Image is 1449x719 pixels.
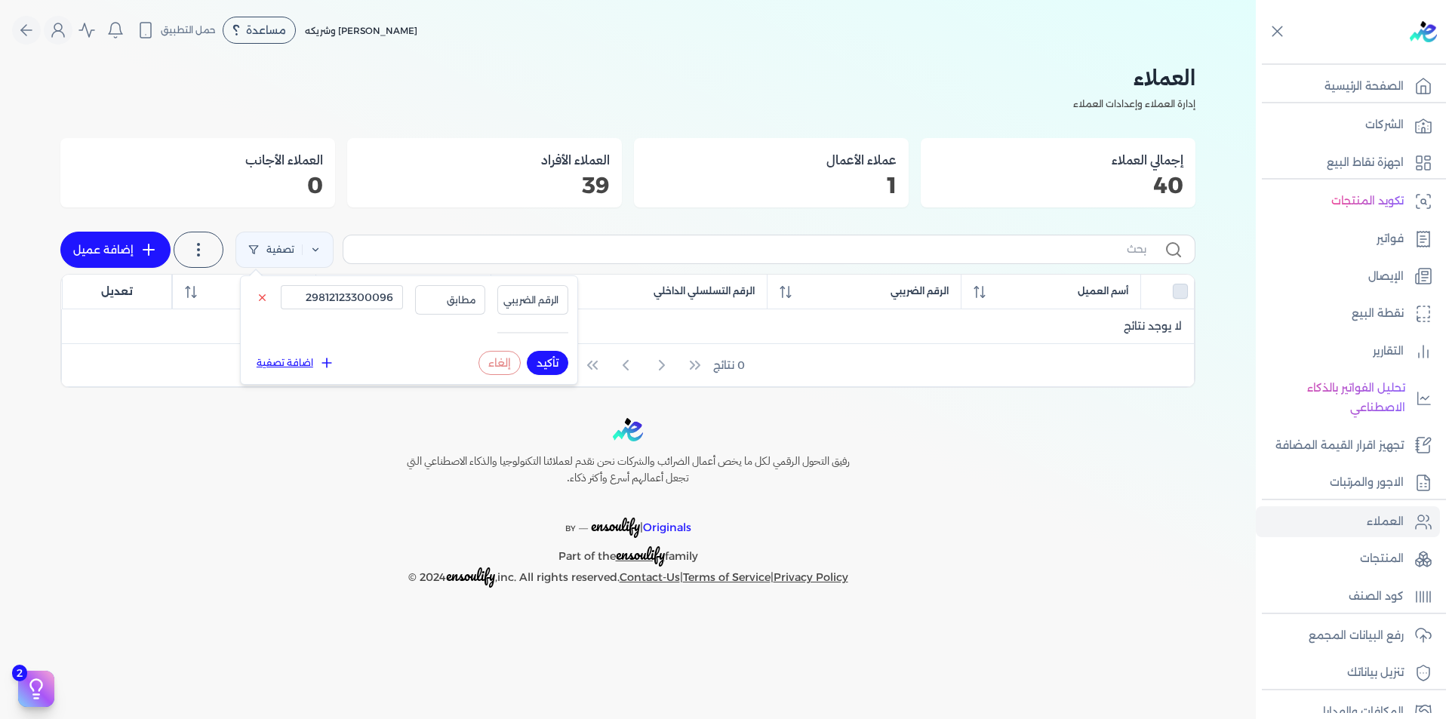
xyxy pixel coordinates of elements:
[374,539,881,567] p: Part of the family
[18,671,54,707] button: 2
[1256,467,1440,499] a: الاجور والمرتبات
[1256,147,1440,179] a: اجهزة نقاط البيع
[359,176,610,195] p: 39
[1256,506,1440,538] a: العملاء
[591,514,640,537] span: ensoulify
[1410,21,1437,42] img: logo
[643,521,691,534] span: Originals
[74,318,1182,334] div: لا يوجد نتائج
[579,520,588,530] sup: __
[646,176,897,195] p: 1
[133,17,220,43] button: حمل التطبيق
[223,17,296,44] div: مساعدة
[1368,267,1404,287] p: الإيصال
[1256,109,1440,141] a: الشركات
[1256,186,1440,217] a: تكويد المنتجات
[933,176,1183,195] p: 40
[1256,336,1440,367] a: التقارير
[446,564,495,587] span: ensoulify
[1256,581,1440,613] a: كود الصنف
[1256,657,1440,689] a: تنزيل بياناتك
[646,150,897,170] h3: عملاء الأعمال
[1327,153,1404,173] p: اجهزة نقاط البيع
[355,241,1146,257] input: بحث
[1256,298,1440,330] a: نقطة البيع
[60,60,1195,94] h2: العملاء
[478,351,521,375] button: إلغاء
[683,570,771,584] a: Terms of Service
[1256,261,1440,293] a: الإيصال
[1263,379,1405,417] p: تحليل الفواتير بالذكاء الاصطناعي
[281,285,403,309] input: Enter value
[1360,549,1404,569] p: المنتجات
[1324,77,1404,97] p: الصفحة الرئيسية
[72,176,323,195] p: 0
[1256,71,1440,103] a: الصفحة الرئيسية
[374,498,881,539] p: |
[616,542,665,566] span: ensoulify
[527,351,568,375] button: تأكيد
[1377,229,1404,249] p: فواتير
[1256,223,1440,255] a: فواتير
[101,284,133,300] span: تعديل
[616,549,665,563] a: ensoulify
[1331,192,1404,211] p: تكويد المنتجات
[246,25,286,35] span: مساعدة
[1367,512,1404,532] p: العملاء
[1256,620,1440,652] a: رفع البيانات المجمع
[503,293,558,307] span: الرقم الضريبي
[613,418,643,441] img: logo
[12,665,27,681] span: 2
[713,358,745,373] span: 0 نتائج
[415,285,486,314] button: مطابق
[1352,304,1404,324] p: نقطة البيع
[1365,115,1404,135] p: الشركات
[774,570,848,584] a: Privacy Policy
[1309,626,1404,646] p: رفع البيانات المجمع
[359,150,610,170] h3: العملاء الأفراد
[374,566,881,588] p: © 2024 ,inc. All rights reserved. | |
[497,285,568,314] button: الرقم الضريبي
[933,150,1183,170] h3: إجمالي العملاء
[374,453,881,486] h6: رفيق التحول الرقمي لكل ما يخص أعمال الضرائب والشركات نحن نقدم لعملائنا التكنولوجيا والذكاء الاصطن...
[891,284,949,298] span: الرقم الضريبي
[1256,430,1440,462] a: تجهيز اقرار القيمة المضافة
[60,232,171,268] a: إضافة عميل
[565,524,576,533] span: BY
[72,150,323,170] h3: العملاء الأجانب
[1330,473,1404,493] p: الاجور والمرتبات
[1256,543,1440,575] a: المنتجات
[425,293,476,307] span: مطابق
[654,284,755,298] span: الرقم التسلسلي الداخلي
[305,25,417,36] span: [PERSON_NAME] وشريكه
[250,354,341,372] button: اضافة تصفية
[1349,587,1404,607] p: كود الصنف
[1347,663,1404,683] p: تنزيل بياناتك
[60,94,1195,114] p: إدارة العملاء وإعدادات العملاء
[235,232,334,268] a: تصفية
[620,570,680,584] a: Contact-Us
[1275,436,1404,456] p: تجهيز اقرار القيمة المضافة
[1078,284,1128,298] span: أسم العميل
[1373,342,1404,361] p: التقارير
[161,23,216,37] span: حمل التطبيق
[1256,373,1440,423] a: تحليل الفواتير بالذكاء الاصطناعي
